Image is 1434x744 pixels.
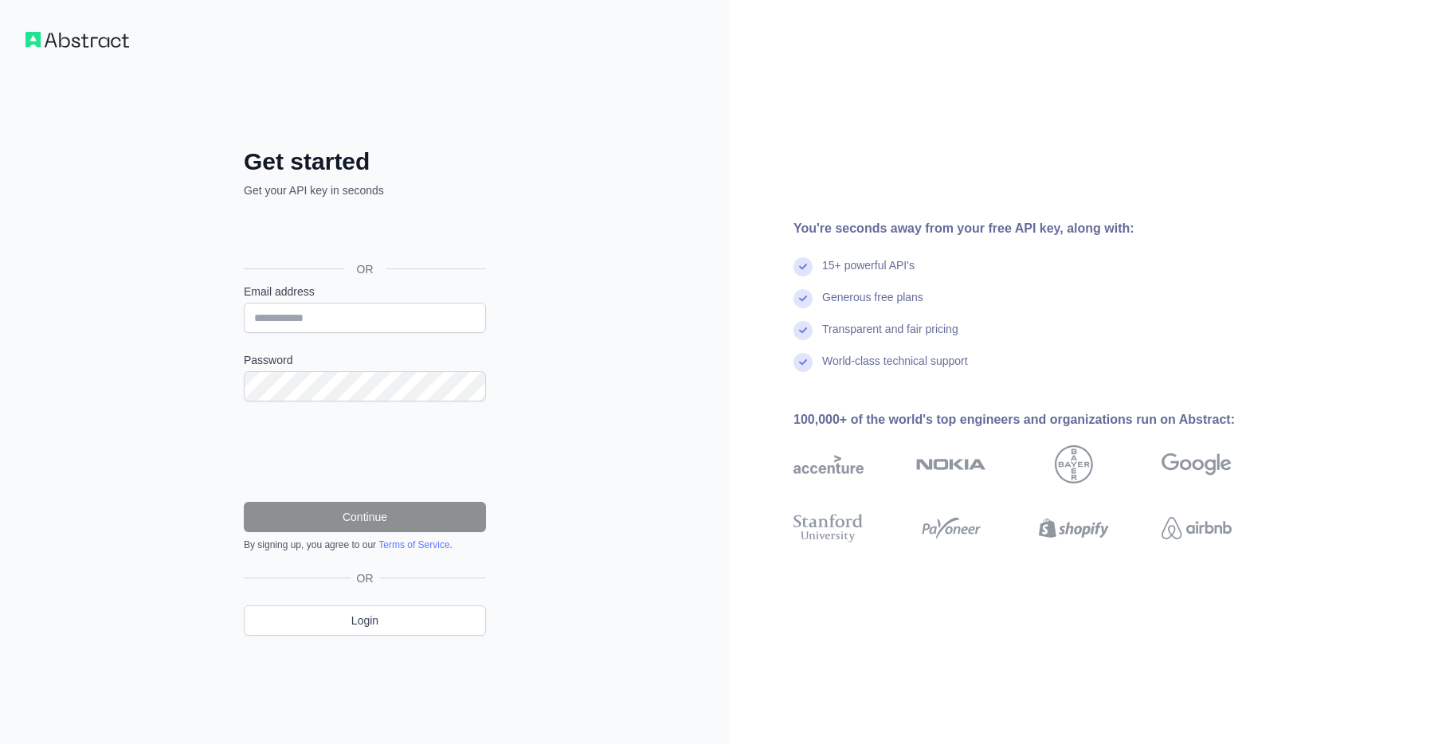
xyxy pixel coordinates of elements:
div: Transparent and fair pricing [822,321,958,353]
a: Login [244,605,486,636]
img: check mark [793,321,813,340]
img: google [1162,445,1232,484]
div: World-class technical support [822,353,968,385]
label: Password [244,352,486,368]
img: shopify [1039,511,1109,546]
a: Terms of Service [378,539,449,550]
img: bayer [1055,445,1093,484]
div: You're seconds away from your free API key, along with: [793,219,1283,238]
p: Get your API key in seconds [244,182,486,198]
div: 15+ powerful API's [822,257,915,289]
h2: Get started [244,147,486,176]
img: airbnb [1162,511,1232,546]
img: Workflow [25,32,129,48]
img: check mark [793,257,813,276]
label: Email address [244,284,486,300]
div: Generous free plans [822,289,923,321]
iframe: Sign in with Google Button [236,216,491,251]
img: payoneer [916,511,986,546]
img: check mark [793,289,813,308]
span: OR [351,570,380,586]
button: Continue [244,502,486,532]
span: OR [344,261,386,277]
iframe: reCAPTCHA [244,421,486,483]
img: check mark [793,353,813,372]
div: By signing up, you agree to our . [244,538,486,551]
div: 100,000+ of the world's top engineers and organizations run on Abstract: [793,410,1283,429]
img: accenture [793,445,864,484]
img: stanford university [793,511,864,546]
img: nokia [916,445,986,484]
